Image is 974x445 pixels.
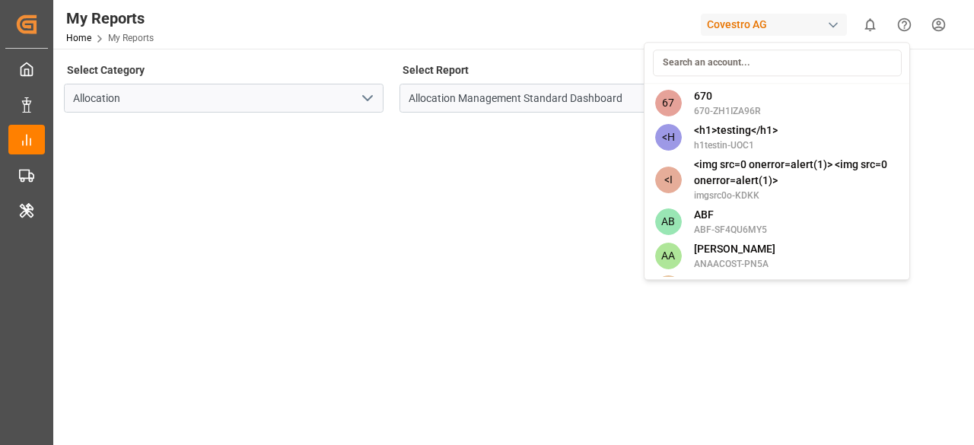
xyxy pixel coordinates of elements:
span: <h1>testing</h1> [694,122,778,138]
input: Search an account... [653,49,902,76]
span: <H [655,124,682,151]
span: <img src=0 onerror=alert(1)> <img src=0 onerror=alert(1)> [694,157,899,189]
span: ABF-SF4QU6MY5 [694,223,767,237]
span: ABF [694,207,767,223]
span: <I [655,167,682,193]
span: AB [655,208,682,235]
span: imgsrc0o-KDKK [694,189,899,202]
span: h1testin-UOC1 [694,138,778,152]
span: ANAACOST-PN5A [694,257,775,271]
span: 670 [694,88,761,104]
span: AA [655,275,682,302]
span: 67 [655,90,682,116]
span: 670-ZH1IZA96R [694,104,761,118]
span: [PERSON_NAME] [694,241,775,257]
span: AA [655,243,682,269]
